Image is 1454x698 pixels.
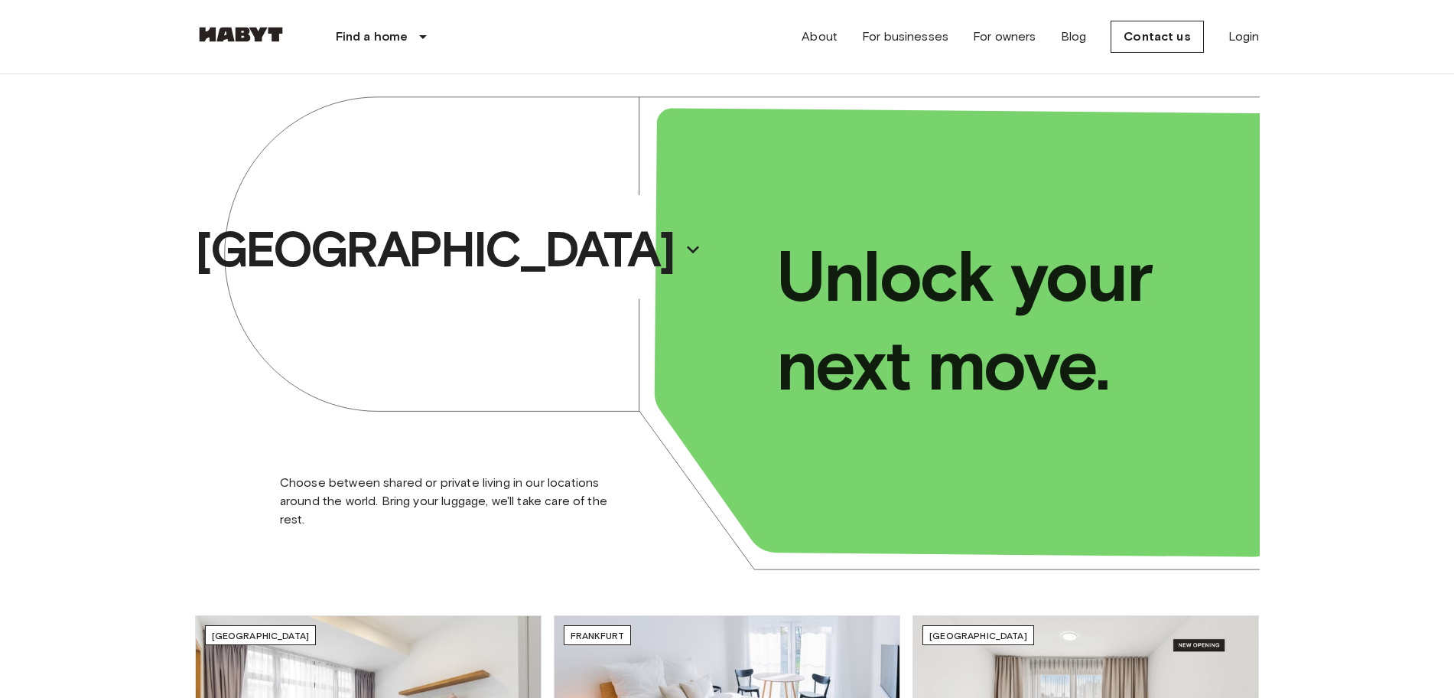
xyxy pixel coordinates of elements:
[280,475,607,527] font: Choose between shared or private living in our locations around the world. Bring your luggage, we...
[862,29,948,44] font: For businesses
[1124,29,1191,44] font: Contact us
[571,630,624,641] font: Frankfurt
[1061,28,1087,46] a: Blog
[802,28,838,46] a: About
[195,220,674,279] font: [GEOGRAPHIC_DATA]
[1111,21,1204,53] a: Contact us
[862,28,948,46] a: For businesses
[776,233,1153,408] font: Unlock your next move.
[1061,29,1087,44] font: Blog
[802,29,838,44] font: About
[1228,28,1260,46] a: Login
[336,29,408,44] font: Find a home
[973,28,1036,46] a: For owners
[195,27,287,42] img: Habyt
[973,29,1036,44] font: For owners
[1228,29,1260,44] font: Login
[189,214,707,285] button: [GEOGRAPHIC_DATA]
[212,630,310,641] font: [GEOGRAPHIC_DATA]
[929,630,1027,641] font: [GEOGRAPHIC_DATA]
